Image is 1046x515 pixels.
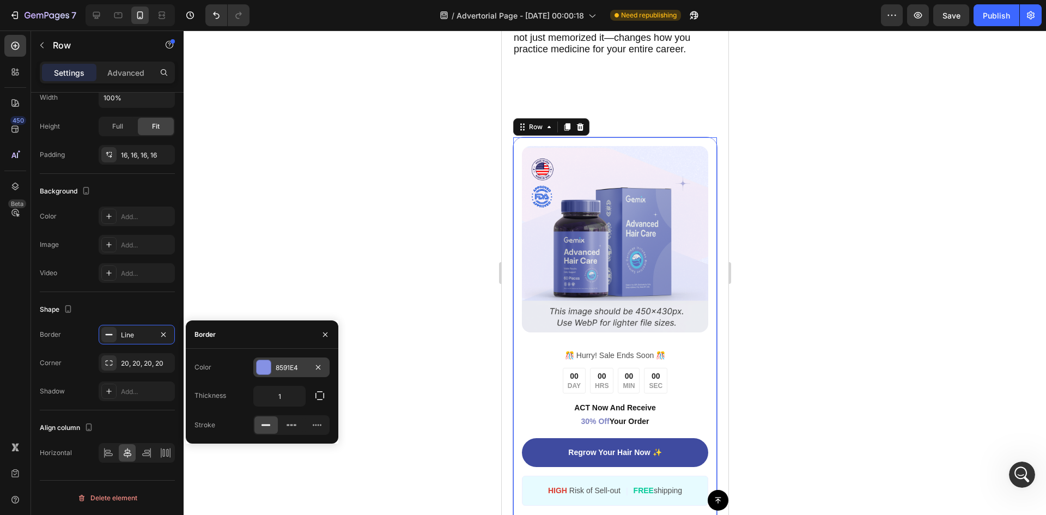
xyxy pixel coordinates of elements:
div: Horizontal [40,448,72,458]
div: Add... [121,212,172,222]
p: Row [53,39,145,52]
div: Stroke [194,420,215,430]
div: Delete element [77,492,137,505]
div: Beta [8,199,26,208]
div: Add... [121,269,172,278]
div: Paramedic says… [9,225,209,330]
div: Color [40,211,57,221]
div: Image [40,240,59,250]
div: Paramedic says… [9,330,209,367]
div: 8591E4 [276,363,307,373]
iframe: Design area [502,31,728,515]
div: Border [194,330,216,340]
textarea: Message… [9,334,209,353]
p: Advanced [107,67,144,78]
div: Align column [40,421,95,435]
iframe: Intercom live chat [1009,462,1035,488]
div: Width [40,93,58,102]
div: Add... [121,240,172,250]
div: Shape [40,302,75,317]
div: Add... [121,387,172,397]
div: Video [40,268,57,278]
button: Upload attachment [52,357,60,366]
span: / [452,10,454,21]
div: Thickness [194,391,226,401]
p: 7 [71,9,76,22]
div: Border [40,330,61,340]
span: Fit [152,122,160,131]
span: Save [942,11,960,20]
div: 450 [10,116,26,125]
span: Full [112,122,123,131]
div: Corner [40,358,62,368]
button: 7 [4,4,81,26]
p: Settings [54,67,84,78]
div: Color [194,362,211,372]
button: Gif picker [34,357,43,366]
button: Delete element [40,489,175,507]
div: Line [121,330,153,340]
input: Auto [99,88,174,107]
button: Save [933,4,969,26]
span: Advertorial Page - [DATE] 00:00:18 [457,10,584,21]
button: Emoji picker [17,357,26,366]
div: Operator • 24m ago [17,111,84,118]
button: Send a message… [187,353,204,370]
div: Meanwhile, feel free to explore our for helpful troubleshooting steps. [17,54,170,76]
div: Height [40,122,60,131]
a: Help Center [17,55,168,75]
div: Shadow [40,386,65,396]
div: Undo/Redo [205,4,250,26]
button: Start recording [69,357,78,366]
div: 20, 20, 20, 20 [121,359,172,368]
div: the alignment is different on both [63,330,209,354]
div: Publish [983,10,1010,21]
div: Our support team will assist you shortly. [17,28,170,49]
div: 16, 16, 16, 16 [121,150,172,160]
div: Padding [40,150,65,160]
div: Background [40,184,93,199]
div: We greatly appreciate your patience! 🙌 [17,81,170,102]
button: Publish [974,4,1019,26]
div: Paramedic says… [9,129,209,225]
span: Need republishing [621,10,677,20]
input: Auto [254,386,305,406]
